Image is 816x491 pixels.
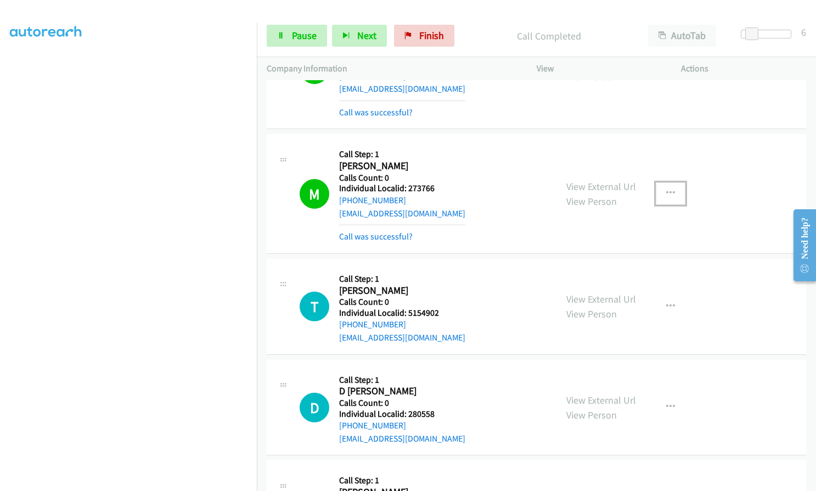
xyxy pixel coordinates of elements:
span: Pause [292,29,317,42]
h1: M [300,179,329,209]
h5: Call Step: 1 [339,475,465,486]
h5: Call Step: 1 [339,375,465,386]
a: View External Url [566,394,636,406]
div: The call is yet to be attempted [300,393,329,422]
a: [EMAIL_ADDRESS][DOMAIN_NAME] [339,433,465,444]
h2: [PERSON_NAME] [339,284,454,297]
a: [PHONE_NUMBER] [339,71,406,81]
span: Finish [419,29,444,42]
h5: Calls Count: 0 [339,172,465,183]
iframe: Resource Center [784,202,816,289]
a: View Person [566,195,617,208]
a: View External Url [566,180,636,193]
h2: [PERSON_NAME] [339,160,454,172]
a: Finish [394,25,454,47]
a: Call was successful? [339,231,413,242]
button: AutoTab [648,25,716,47]
h5: Call Step: 1 [339,149,465,160]
a: [EMAIL_ADDRESS][DOMAIN_NAME] [339,332,465,343]
h5: Calls Count: 0 [339,297,465,308]
h1: T [300,292,329,321]
h5: Call Step: 1 [339,274,465,284]
h5: Individual Localid: 5154902 [339,308,465,319]
div: 6 [801,25,806,40]
button: Next [332,25,387,47]
p: Company Information [267,62,517,75]
a: [EMAIL_ADDRESS][DOMAIN_NAME] [339,83,465,94]
a: [EMAIL_ADDRESS][DOMAIN_NAME] [339,208,465,219]
div: The call is yet to be attempted [300,292,329,321]
a: [PHONE_NUMBER] [339,319,406,330]
span: Next [357,29,376,42]
h5: Individual Localid: 280558 [339,409,465,420]
a: View External Url [566,293,636,305]
a: Pause [267,25,327,47]
p: View [537,62,662,75]
p: Call Completed [469,29,628,43]
h5: Calls Count: 0 [339,398,465,409]
h5: Individual Localid: 273766 [339,183,465,194]
a: [PHONE_NUMBER] [339,195,406,205]
h1: D [300,393,329,422]
a: View Person [566,308,617,320]
a: [PHONE_NUMBER] [339,420,406,431]
a: View Person [566,409,617,421]
h2: D [PERSON_NAME] [339,385,454,398]
p: Actions [681,62,806,75]
a: Call was successful? [339,107,413,118]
